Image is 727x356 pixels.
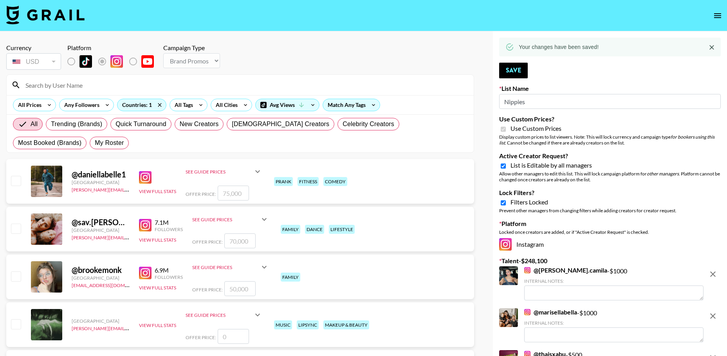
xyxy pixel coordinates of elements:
button: Save [499,63,528,78]
label: Lock Filters? [499,189,721,197]
div: See Guide Prices [186,169,253,175]
div: @ brookemonk [72,265,130,275]
div: All Prices [13,99,43,111]
div: Currency is locked to USD [6,52,61,71]
span: Offer Price: [192,287,223,293]
div: Followers [155,226,183,232]
button: View Full Stats [139,322,176,328]
div: fitness [298,177,319,186]
div: makeup & beauty [323,320,369,329]
div: See Guide Prices [186,312,253,318]
div: See Guide Prices [192,258,269,276]
div: music [274,320,292,329]
div: - $ 1000 [524,266,704,300]
span: Offer Price: [192,239,223,245]
input: Search by User Name [21,79,469,91]
div: dance [305,225,324,234]
a: [PERSON_NAME][EMAIL_ADDRESS][DOMAIN_NAME] [72,185,188,193]
span: List is Editable by all managers [511,161,592,169]
img: Instagram [524,267,530,273]
a: [PERSON_NAME][EMAIL_ADDRESS][DOMAIN_NAME] [72,233,188,240]
div: @ sav.[PERSON_NAME] [72,217,130,227]
a: @[PERSON_NAME].camila [524,266,607,274]
div: See Guide Prices [186,162,262,181]
button: remove [705,308,721,324]
div: See Guide Prices [192,210,269,229]
div: See Guide Prices [192,217,260,222]
label: Use Custom Prices? [499,115,721,123]
div: lifestyle [329,225,355,234]
div: - $ 1000 [524,308,704,342]
div: Internal Notes: [524,278,704,284]
div: 7.1M [155,219,183,226]
span: All [31,119,38,129]
div: Prevent other managers from changing filters while adding creators for creator request. [499,208,721,213]
span: Trending (Brands) [51,119,102,129]
img: Instagram [524,309,530,315]
div: Your changes have been saved! [519,40,599,54]
div: Display custom prices to list viewers. Note: This will lock currency and campaign type . Cannot b... [499,134,721,146]
span: Offer Price: [186,191,216,197]
span: Quick Turnaround [115,119,166,129]
span: Most Booked (Brands) [18,138,81,148]
div: @ daniellabelle1 [72,170,130,179]
button: View Full Stats [139,237,176,243]
span: Filters Locked [511,198,548,206]
div: family [281,225,300,234]
div: Any Followers [60,99,101,111]
a: [EMAIL_ADDRESS][DOMAIN_NAME] [72,281,150,288]
div: Match Any Tags [323,99,380,111]
label: Talent - $ 248,100 [499,257,721,265]
div: Instagram [499,238,721,251]
div: Followers [155,274,183,280]
span: Offer Price: [186,334,216,340]
div: Currency [6,44,61,52]
div: Avg Views [256,99,319,111]
label: Active Creator Request? [499,152,721,160]
button: View Full Stats [139,285,176,291]
a: [PERSON_NAME][EMAIL_ADDRESS][DOMAIN_NAME] [72,324,188,331]
div: prank [274,177,293,186]
div: [GEOGRAPHIC_DATA] [72,227,130,233]
input: 50,000 [224,281,256,296]
span: New Creators [180,119,219,129]
label: List Name [499,85,721,92]
div: List locked to Instagram. [67,53,160,70]
div: Locked once creators are added, or if "Active Creator Request" is checked. [499,229,721,235]
div: See Guide Prices [186,305,262,324]
div: Allow other managers to edit this list. This will lock campaign platform for . Platform cannot be... [499,171,721,183]
img: Instagram [139,219,152,231]
div: All Tags [170,99,195,111]
div: [GEOGRAPHIC_DATA] [72,275,130,281]
div: [GEOGRAPHIC_DATA] [72,318,130,324]
button: remove [705,266,721,282]
div: Countries: 1 [117,99,166,111]
a: @marisellabella [524,308,577,316]
div: Platform [67,44,160,52]
img: Instagram [110,55,123,68]
input: 0 [218,329,249,344]
div: See Guide Prices [192,264,260,270]
span: Celebrity Creators [343,119,394,129]
button: View Full Stats [139,188,176,194]
div: USD [8,55,60,69]
div: comedy [323,177,347,186]
label: Platform [499,220,721,228]
img: Instagram [139,267,152,279]
div: [GEOGRAPHIC_DATA] [72,179,130,185]
button: Close [706,42,718,53]
em: for bookers using this list [499,134,714,146]
input: 75,000 [218,186,249,201]
input: 70,000 [224,233,256,248]
img: Grail Talent [6,5,85,24]
div: family [281,273,300,282]
div: Campaign Type [163,44,220,52]
img: YouTube [141,55,154,68]
span: Use Custom Prices [511,125,561,132]
div: lipsync [297,320,319,329]
span: My Roster [95,138,124,148]
div: All Cities [211,99,239,111]
img: Instagram [499,238,512,251]
em: other managers [647,171,679,177]
div: Internal Notes: [524,320,704,326]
